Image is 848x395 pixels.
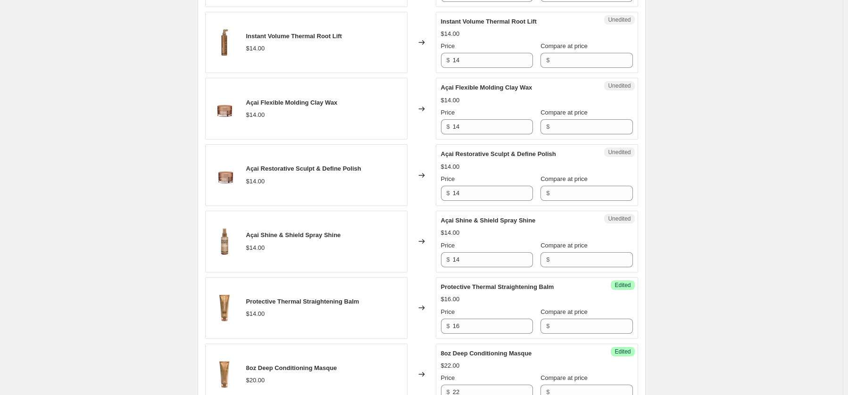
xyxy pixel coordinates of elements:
span: Instant Volume Thermal Root Lift [441,18,537,25]
img: 11R06_80x.png [210,227,239,255]
img: 11R04_80x.png [210,360,239,388]
span: Edited [615,348,631,355]
span: $ [546,57,549,64]
span: Compare at price [540,308,588,315]
span: Price [441,42,455,49]
span: $ [447,57,450,64]
span: Unedited [608,82,631,90]
div: $14.00 [441,162,460,172]
div: $16.00 [441,295,460,304]
div: $20.00 [246,376,265,385]
span: Compare at price [540,175,588,182]
span: Compare at price [540,242,588,249]
img: 11R17_80x.png [210,28,239,57]
span: 8oz Deep Conditioning Masque [441,350,532,357]
div: $14.00 [246,243,265,253]
span: Açai Restorative Sculpt & Define Polish [441,150,556,157]
span: Compare at price [540,109,588,116]
div: $14.00 [246,177,265,186]
span: Instant Volume Thermal Root Lift [246,33,342,40]
span: Compare at price [540,42,588,49]
span: Edited [615,281,631,289]
div: $14.00 [246,110,265,120]
div: $22.00 [441,361,460,370]
span: Price [441,242,455,249]
span: Compare at price [540,374,588,381]
img: 11R13_80x.png [210,95,239,123]
span: $ [546,322,549,329]
span: $ [546,256,549,263]
span: $ [447,189,450,197]
span: Açai Shine & Shield Spray Shine [441,217,536,224]
span: Unedited [608,16,631,24]
span: $ [447,256,450,263]
span: Açai Flexible Molding Clay Wax [246,99,338,106]
span: Unedited [608,215,631,222]
div: $14.00 [441,228,460,238]
span: 8oz Deep Conditioning Masque [246,364,337,371]
img: 11R05_80x.png [210,161,239,189]
div: $14.00 [441,96,460,105]
span: Protective Thermal Straightening Balm [246,298,359,305]
span: $ [447,322,450,329]
span: Price [441,374,455,381]
div: $14.00 [441,29,460,39]
span: Açai Flexible Molding Clay Wax [441,84,532,91]
span: $ [546,123,549,130]
span: Unedited [608,148,631,156]
span: Açai Shine & Shield Spray Shine [246,231,341,239]
span: Price [441,308,455,315]
div: $14.00 [246,309,265,319]
span: Protective Thermal Straightening Balm [441,283,554,290]
span: Price [441,109,455,116]
span: Price [441,175,455,182]
img: 8oz_ThermalStraighteningBalm_1_096a0a20-adf0-4f9a-be26-74079af2d34b_80x.png [210,294,239,322]
span: $ [447,123,450,130]
div: $14.00 [246,44,265,53]
span: Açai Restorative Sculpt & Define Polish [246,165,361,172]
span: $ [546,189,549,197]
